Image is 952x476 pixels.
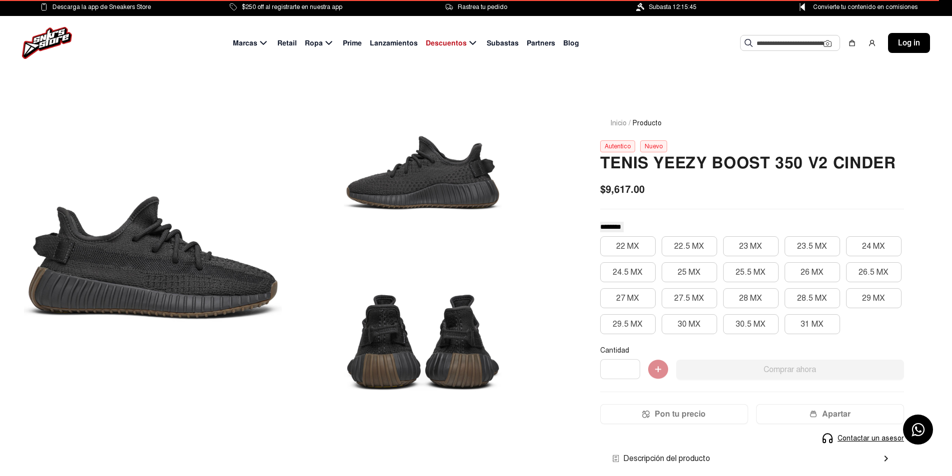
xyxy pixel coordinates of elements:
span: $9,617.00 [600,182,645,197]
span: Subastas [487,38,519,48]
span: Descripción del producto [612,453,710,465]
button: 28.5 MX [785,288,840,308]
span: Ropa [305,38,323,48]
button: 22.5 MX [662,236,717,256]
img: user [868,39,876,47]
span: Blog [563,38,579,48]
button: Pon tu precio [600,404,748,424]
img: Icon.png [642,410,650,418]
img: Control Point Icon [796,3,809,11]
button: 25.5 MX [723,262,779,282]
span: Descarga la app de Sneakers Store [52,1,151,12]
button: 30 MX [662,314,717,334]
span: $250 off al registrarte en nuestra app [242,1,342,12]
img: wallet-05.png [810,410,817,418]
span: Partners [527,38,555,48]
span: Subasta 12:15:45 [649,1,697,12]
button: 23.5 MX [785,236,840,256]
button: 26 MX [785,262,840,282]
span: Log in [898,37,920,49]
span: Descuentos [426,38,467,48]
button: 28 MX [723,288,779,308]
span: Producto [633,118,662,128]
button: 23 MX [723,236,779,256]
img: Buscar [745,39,753,47]
button: 24.5 MX [600,262,656,282]
button: 25 MX [662,262,717,282]
button: 27.5 MX [662,288,717,308]
button: 26.5 MX [846,262,902,282]
button: 29.5 MX [600,314,656,334]
button: 27 MX [600,288,656,308]
img: Agregar al carrito [648,360,668,380]
div: Autentico [600,140,635,152]
h2: Tenis Yeezy Boost 350 V2 Cinder [600,152,904,174]
img: Cámara [824,39,832,47]
span: Marcas [233,38,257,48]
button: 22 MX [600,236,656,256]
span: Prime [343,38,362,48]
button: Apartar [756,404,904,424]
span: Retail [277,38,297,48]
span: Rastrea tu pedido [458,1,507,12]
button: 30.5 MX [723,314,779,334]
mat-icon: chevron_right [880,453,892,465]
img: shopping [848,39,856,47]
button: Comprar ahora [676,360,904,380]
img: envio [612,455,619,462]
button: 24 MX [846,236,902,256]
img: logo [22,27,72,59]
button: 31 MX [785,314,840,334]
button: 29 MX [846,288,902,308]
span: Contactar un asesor [838,433,904,444]
span: Lanzamientos [370,38,418,48]
span: / [629,118,631,128]
span: Convierte tu contenido en comisiones [813,1,918,12]
div: Nuevo [640,140,667,152]
p: Cantidad [600,346,904,355]
a: Inicio [610,119,627,127]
